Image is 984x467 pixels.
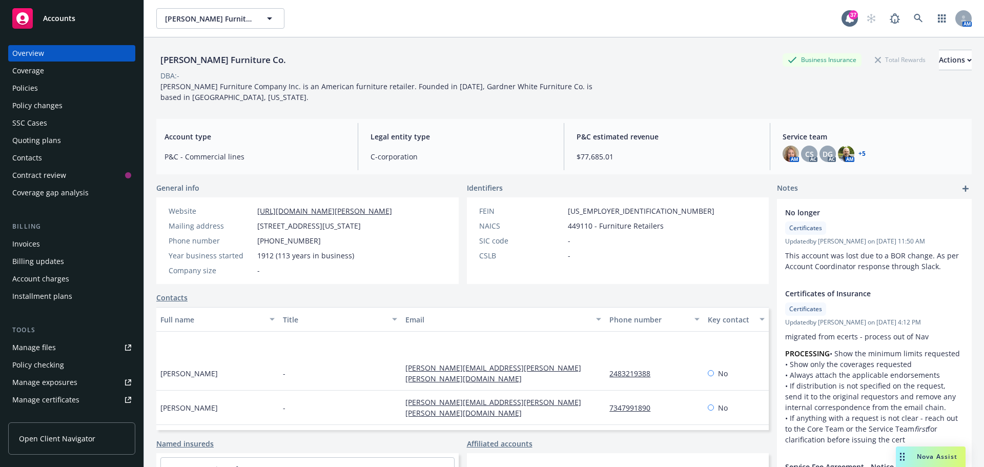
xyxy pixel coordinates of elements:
[12,132,61,149] div: Quoting plans
[8,357,135,373] a: Policy checking
[19,433,95,444] span: Open Client Navigator
[718,402,728,413] span: No
[896,446,966,467] button: Nova Assist
[257,235,321,246] span: [PHONE_NUMBER]
[165,13,254,24] span: [PERSON_NAME] Furniture Co.
[156,182,199,193] span: General info
[169,265,253,276] div: Company size
[8,374,135,391] a: Manage exposures
[12,374,77,391] div: Manage exposures
[609,369,659,378] a: 2483219388
[467,438,532,449] a: Affiliated accounts
[169,250,253,261] div: Year business started
[479,206,564,216] div: FEIN
[8,271,135,287] a: Account charges
[568,220,664,231] span: 449110 - Furniture Retailers
[12,45,44,62] div: Overview
[823,149,833,159] span: DG
[12,115,47,131] div: SSC Cases
[169,206,253,216] div: Website
[917,452,957,461] span: Nova Assist
[789,304,822,314] span: Certificates
[959,182,972,195] a: add
[785,288,937,299] span: Certificates of Insurance
[8,253,135,270] a: Billing updates
[8,80,135,96] a: Policies
[8,288,135,304] a: Installment plans
[283,368,285,379] span: -
[785,331,963,342] p: migrated from ecerts - process out of Nav
[479,235,564,246] div: SIC code
[156,438,214,449] a: Named insureds
[169,220,253,231] div: Mailing address
[371,131,551,142] span: Legal entity type
[789,224,822,233] span: Certificates
[283,402,285,413] span: -
[8,236,135,252] a: Invoices
[783,146,799,162] img: photo
[12,409,64,425] div: Manage claims
[165,131,345,142] span: Account type
[932,8,952,29] a: Switch app
[605,307,703,332] button: Phone number
[8,45,135,62] a: Overview
[858,151,866,157] a: +5
[568,250,570,261] span: -
[8,150,135,166] a: Contacts
[479,220,564,231] div: NAICS
[8,185,135,201] a: Coverage gap analysis
[283,314,386,325] div: Title
[908,8,929,29] a: Search
[12,185,89,201] div: Coverage gap analysis
[785,237,963,246] span: Updated by [PERSON_NAME] on [DATE] 11:50 AM
[156,8,284,29] button: [PERSON_NAME] Furniture Co.
[12,150,42,166] div: Contacts
[467,182,503,193] span: Identifiers
[896,446,909,467] div: Drag to move
[12,167,66,184] div: Contract review
[577,131,757,142] span: P&C estimated revenue
[12,271,69,287] div: Account charges
[156,292,188,303] a: Contacts
[914,424,928,434] em: first
[8,221,135,232] div: Billing
[160,402,218,413] span: [PERSON_NAME]
[939,50,972,70] button: Actions
[8,115,135,131] a: SSC Cases
[8,4,135,33] a: Accounts
[777,182,798,195] span: Notes
[405,314,590,325] div: Email
[568,235,570,246] span: -
[8,97,135,114] a: Policy changes
[12,253,64,270] div: Billing updates
[257,250,354,261] span: 1912 (113 years in business)
[257,220,361,231] span: [STREET_ADDRESS][US_STATE]
[165,151,345,162] span: P&C - Commercial lines
[609,403,659,413] a: 7347991890
[12,339,56,356] div: Manage files
[783,53,862,66] div: Business Insurance
[169,235,253,246] div: Phone number
[8,132,135,149] a: Quoting plans
[785,207,937,218] span: No longer
[12,357,64,373] div: Policy checking
[160,82,594,102] span: [PERSON_NAME] Furniture Company Inc. is an American furniture retailer. Founded in [DATE], Gardne...
[401,307,605,332] button: Email
[8,325,135,335] div: Tools
[12,236,40,252] div: Invoices
[777,199,972,280] div: No longerCertificatesUpdatedby [PERSON_NAME] on [DATE] 11:50 AMThis account was lost due to a BOR...
[8,392,135,408] a: Manage certificates
[785,251,961,271] span: This account was lost due to a BOR change. As per Account Coordinator response through Slack.
[160,70,179,81] div: DBA: -
[785,318,963,327] span: Updated by [PERSON_NAME] on [DATE] 4:12 PM
[777,280,972,453] div: Certificates of InsuranceCertificatesUpdatedby [PERSON_NAME] on [DATE] 4:12 PMmigrated from ecert...
[708,314,753,325] div: Key contact
[785,349,830,358] strong: PROCESSING
[8,63,135,79] a: Coverage
[405,397,581,418] a: [PERSON_NAME][EMAIL_ADDRESS][PERSON_NAME][PERSON_NAME][DOMAIN_NAME]
[12,63,44,79] div: Coverage
[8,339,135,356] a: Manage files
[257,206,392,216] a: [URL][DOMAIN_NAME][PERSON_NAME]
[870,53,931,66] div: Total Rewards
